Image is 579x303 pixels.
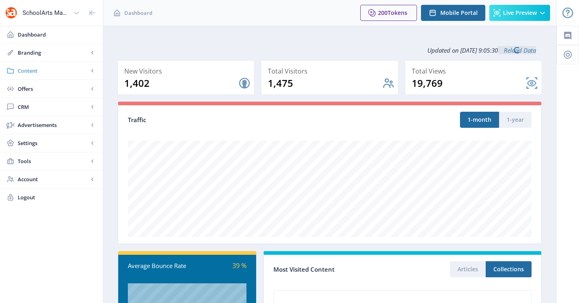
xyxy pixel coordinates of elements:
span: Settings [18,139,88,147]
div: 19,769 [412,77,526,90]
div: New Visitors [124,66,251,77]
span: Branding [18,49,88,57]
button: 1-month [460,112,499,128]
div: Total Visitors [268,66,394,77]
span: Mobile Portal [440,10,478,16]
span: Advertisements [18,121,88,129]
span: 39 % [232,261,246,270]
div: Updated on [DATE] 9:05:30 [117,40,542,60]
span: Dashboard [124,9,152,17]
span: Offers [18,85,88,93]
button: 200Tokens [360,5,417,21]
div: Most Visited Content [273,263,402,276]
button: Mobile Portal [421,5,485,21]
button: 1-year [499,112,532,128]
div: Average Bounce Rate [128,261,187,270]
div: SchoolArts Magazine [23,4,70,22]
span: Tokens [388,9,407,16]
span: Content [18,67,88,75]
div: 1,475 [268,77,382,90]
div: Traffic [128,115,330,125]
div: Total Views [412,66,538,77]
img: properties.app_icon.png [5,6,18,19]
button: Collections [486,261,532,277]
button: Articles [450,261,486,277]
span: CRM [18,103,88,111]
span: Live Preview [503,10,537,16]
span: Account [18,175,88,183]
span: Logout [18,193,96,201]
span: Dashboard [18,31,96,39]
span: Tools [18,157,88,165]
div: 1,402 [124,77,238,90]
a: Reload Data [498,46,536,54]
button: Live Preview [489,5,550,21]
